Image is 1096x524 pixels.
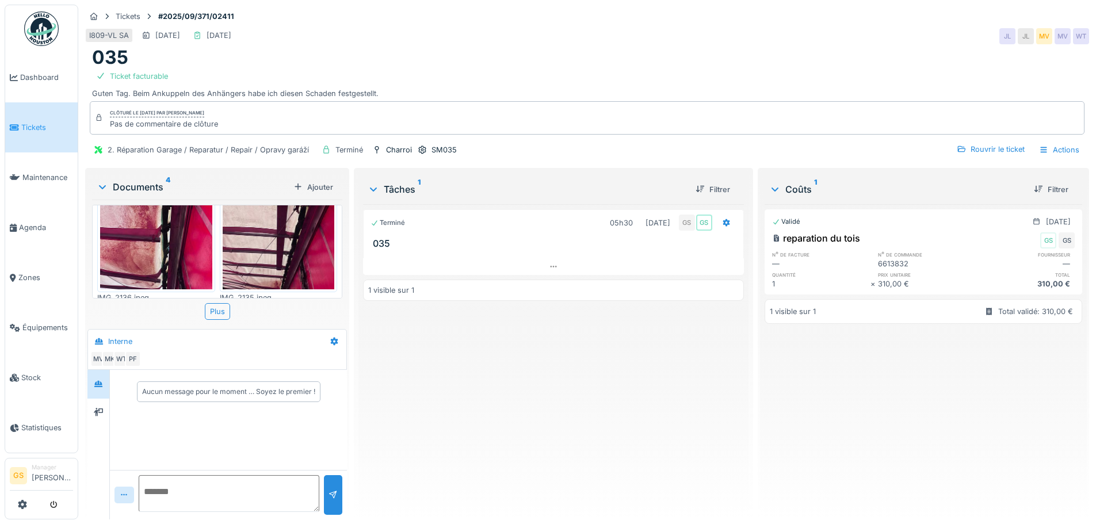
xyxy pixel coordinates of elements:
[110,109,204,117] div: Clôturé le [DATE] par [PERSON_NAME]
[772,278,870,289] div: 1
[205,303,230,320] div: Plus
[878,271,976,278] h6: prix unitaire
[368,182,686,196] div: Tâches
[90,351,106,367] div: MV
[125,351,141,367] div: PF
[142,387,315,397] div: Aucun message pour le moment … Soyez le premier !
[18,272,73,283] span: Zones
[1059,232,1075,248] div: GS
[21,372,73,383] span: Stock
[976,251,1075,258] h6: fournisseur
[878,258,976,269] div: 6613832
[386,144,412,155] div: Charroi
[1018,28,1034,44] div: JL
[646,217,670,228] div: [DATE]
[108,336,132,347] div: Interne
[32,463,73,488] li: [PERSON_NAME]
[1046,216,1071,227] div: [DATE]
[368,285,414,296] div: 1 visible sur 1
[100,140,212,289] img: cxpobkwyokkczr4pus1cqzlbcoff
[679,215,695,231] div: GS
[223,140,335,289] img: 8192xnuxxe2326vd5scyr6os89ro
[772,251,870,258] h6: n° de facture
[289,179,338,195] div: Ajouter
[32,463,73,472] div: Manager
[610,217,633,228] div: 05h30
[1073,28,1089,44] div: WT
[371,218,405,228] div: Terminé
[5,102,78,152] a: Tickets
[691,182,735,197] div: Filtrer
[10,467,27,484] li: GS
[772,231,860,245] div: reparation du tois
[21,422,73,433] span: Statistiques
[5,403,78,453] a: Statistiques
[418,182,421,196] sup: 1
[1036,28,1052,44] div: MV
[952,141,1029,157] div: Rouvrir le ticket
[207,30,231,41] div: [DATE]
[772,217,800,227] div: Validé
[21,122,73,133] span: Tickets
[108,144,309,155] div: 2. Réparation Garage / Reparatur / Repair / Opravy garáží
[976,258,1075,269] div: —
[999,28,1015,44] div: JL
[24,12,59,46] img: Badge_color-CXgf-gQk.svg
[22,172,73,183] span: Maintenance
[97,180,289,194] div: Documents
[431,144,457,155] div: SM035
[92,47,128,68] h1: 035
[220,292,338,303] div: IMG_2135.jpeg
[5,52,78,102] a: Dashboard
[116,11,140,22] div: Tickets
[97,292,215,303] div: IMG_2136.jpeg
[89,30,129,41] div: I809-VL SA
[19,222,73,233] span: Agenda
[5,353,78,403] a: Stock
[154,11,239,22] strong: #2025/09/371/02411
[976,271,1075,278] h6: total
[1029,182,1073,197] div: Filtrer
[976,278,1075,289] div: 310,00 €
[92,69,1082,99] div: Guten Tag. Beim Ankuppeln des Anhängers habe ich diesen Schaden festgestellt.
[110,71,168,82] div: Ticket facturable
[1034,141,1084,158] div: Actions
[878,278,976,289] div: 310,00 €
[102,351,118,367] div: MK
[155,30,180,41] div: [DATE]
[22,322,73,333] span: Équipements
[5,253,78,303] a: Zones
[1040,232,1056,248] div: GS
[110,118,218,129] div: Pas de commentaire de clôture
[5,303,78,353] a: Équipements
[113,351,129,367] div: WT
[1055,28,1071,44] div: MV
[5,152,78,202] a: Maintenance
[870,278,878,289] div: ×
[772,258,870,269] div: —
[696,215,712,231] div: GS
[770,306,816,317] div: 1 visible sur 1
[5,202,78,253] a: Agenda
[166,180,170,194] sup: 4
[769,182,1025,196] div: Coûts
[10,463,73,491] a: GS Manager[PERSON_NAME]
[878,251,976,258] h6: n° de commande
[20,72,73,83] span: Dashboard
[814,182,817,196] sup: 1
[335,144,363,155] div: Terminé
[998,306,1073,317] div: Total validé: 310,00 €
[772,271,870,278] h6: quantité
[373,238,738,249] h3: 035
